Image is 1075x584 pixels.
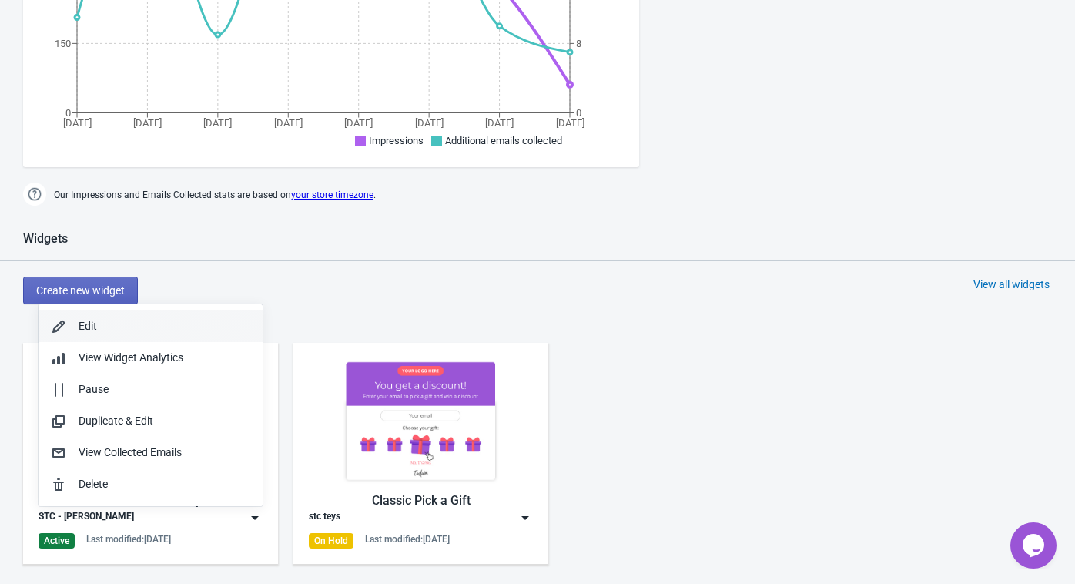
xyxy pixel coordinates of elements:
[203,117,232,129] tspan: [DATE]
[55,38,71,49] tspan: 150
[39,468,263,500] button: Delete
[556,117,584,129] tspan: [DATE]
[86,533,171,545] div: Last modified: [DATE]
[415,117,444,129] tspan: [DATE]
[79,318,250,334] div: Edit
[309,533,353,549] div: On Hold
[79,351,183,364] span: View Widget Analytics
[39,533,75,549] div: Active
[291,190,373,200] a: your store timezone
[79,413,250,429] div: Duplicate & Edit
[973,277,1050,292] div: View all widgets
[485,117,514,129] tspan: [DATE]
[1010,522,1060,569] iframe: chat widget
[365,533,450,545] div: Last modified: [DATE]
[54,183,376,208] span: Our Impressions and Emails Collected stats are based on .
[36,284,125,297] span: Create new widget
[23,277,138,304] button: Create new widget
[309,510,340,525] div: stc teys
[79,476,250,492] div: Delete
[39,342,263,374] button: View Widget Analytics
[517,510,533,525] img: dropdown.png
[369,135,424,146] span: Impressions
[79,445,250,461] div: View Collected Emails
[247,510,263,525] img: dropdown.png
[79,381,250,398] div: Pause
[576,107,581,119] tspan: 0
[65,107,71,119] tspan: 0
[133,117,162,129] tspan: [DATE]
[63,117,92,129] tspan: [DATE]
[309,358,533,484] img: gift_game.jpg
[274,117,303,129] tspan: [DATE]
[39,510,134,525] div: STC - [PERSON_NAME]
[39,405,263,437] button: Duplicate & Edit
[39,374,263,405] button: Pause
[39,437,263,468] button: View Collected Emails
[23,183,46,206] img: help.png
[39,310,263,342] button: Edit
[309,492,533,510] div: Classic Pick a Gift
[344,117,373,129] tspan: [DATE]
[576,38,581,49] tspan: 8
[445,135,562,146] span: Additional emails collected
